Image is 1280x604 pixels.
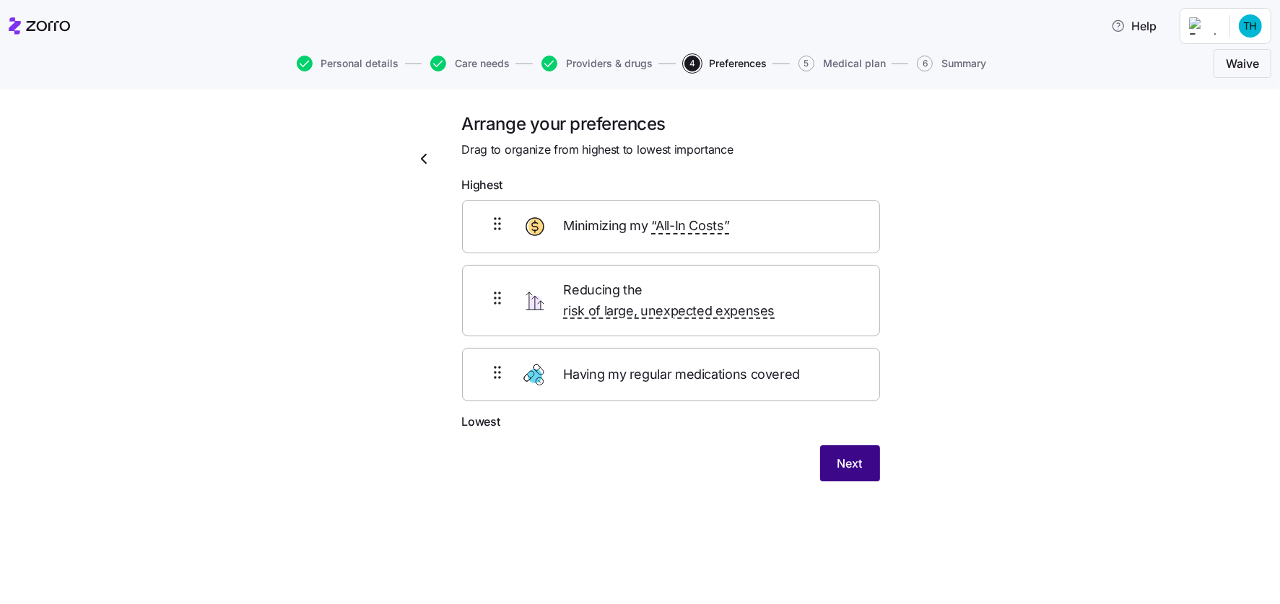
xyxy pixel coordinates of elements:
button: 4Preferences [684,56,767,71]
span: Having my regular medications covered [564,364,804,385]
div: Minimizing my “All-In Costs” [462,200,880,253]
span: Medical plan [823,58,886,69]
button: Care needs [430,56,510,71]
div: Having my regular medications covered [462,348,880,401]
button: Next [820,445,880,481]
img: Employer logo [1189,17,1218,35]
span: Preferences [709,58,767,69]
h1: Arrange your preferences [462,113,880,135]
span: Summary [941,58,986,69]
button: 5Medical plan [798,56,886,71]
span: risk of large, unexpected expenses [564,301,775,322]
a: Providers & drugs [539,56,653,71]
img: e361a1978c157ee756e4cd5a107d41bd [1239,14,1262,38]
span: 5 [798,56,814,71]
span: Help [1111,17,1157,35]
span: Care needs [455,58,510,69]
span: Reducing the [564,280,853,322]
a: Care needs [427,56,510,71]
button: Personal details [297,56,399,71]
span: Personal details [321,58,399,69]
button: Providers & drugs [541,56,653,71]
button: Help [1100,12,1168,40]
button: Waive [1214,49,1271,78]
span: Minimizing my [564,216,730,237]
span: Drag to organize from highest to lowest importance [462,141,733,159]
span: 4 [684,56,700,71]
a: Personal details [294,56,399,71]
span: Lowest [462,413,500,431]
span: Waive [1226,55,1259,72]
span: Highest [462,176,503,194]
button: 6Summary [917,56,986,71]
span: Next [837,455,863,472]
span: Providers & drugs [566,58,653,69]
a: 4Preferences [682,56,767,71]
span: 6 [917,56,933,71]
div: Reducing the risk of large, unexpected expenses [462,265,880,337]
span: “All-In Costs” [651,216,729,237]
